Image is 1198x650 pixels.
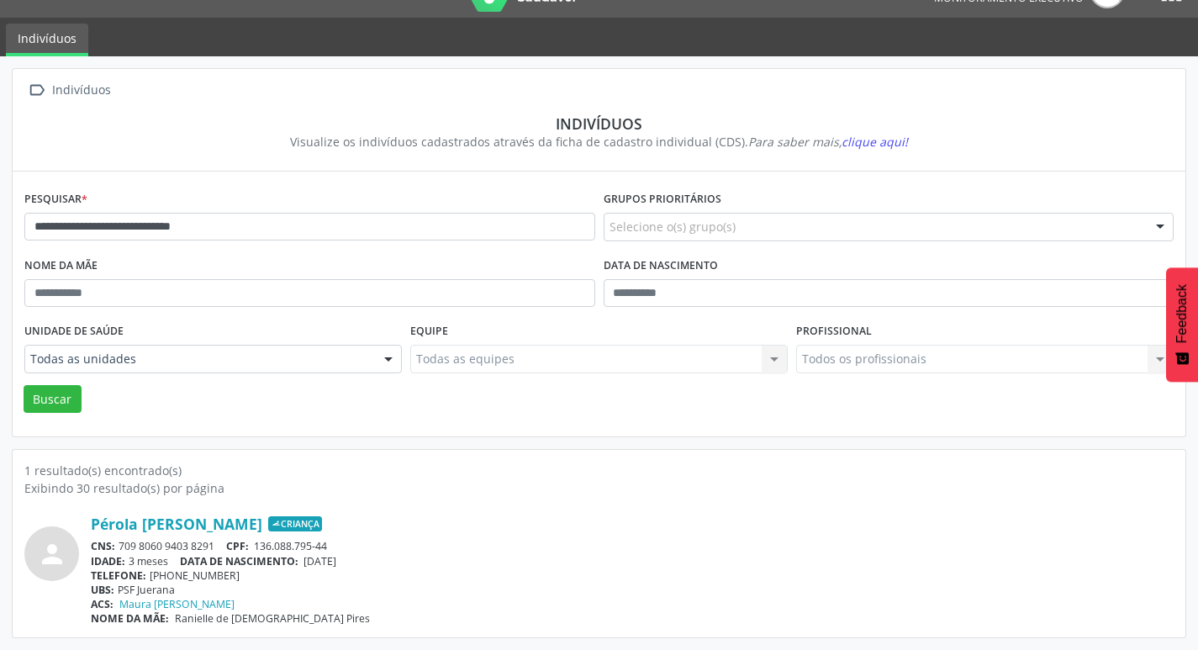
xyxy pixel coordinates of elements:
[91,554,125,568] span: IDADE:
[91,568,146,583] span: TELEFONE:
[24,253,98,279] label: Nome da mãe
[91,539,115,553] span: CNS:
[91,583,114,597] span: UBS:
[119,597,235,611] a: Maura [PERSON_NAME]
[24,319,124,345] label: Unidade de saúde
[748,134,908,150] i: Para saber mais,
[1174,284,1190,343] span: Feedback
[24,187,87,213] label: Pesquisar
[36,114,1162,133] div: Indivíduos
[24,78,113,103] a:  Indivíduos
[226,539,249,553] span: CPF:
[6,24,88,56] a: Indivíduos
[36,133,1162,151] div: Visualize os indivíduos cadastrados através da ficha de cadastro individual (CDS).
[91,583,1174,597] div: PSF Juerana
[410,319,448,345] label: Equipe
[268,516,322,531] span: Criança
[180,554,298,568] span: DATA DE NASCIMENTO:
[175,611,370,626] span: Ranielle de [DEMOGRAPHIC_DATA] Pires
[37,539,67,569] i: person
[49,78,113,103] div: Indivíduos
[604,253,718,279] label: Data de nascimento
[254,539,327,553] span: 136.088.795-44
[604,187,721,213] label: Grupos prioritários
[842,134,908,150] span: clique aqui!
[24,462,1174,479] div: 1 resultado(s) encontrado(s)
[796,319,872,345] label: Profissional
[91,568,1174,583] div: [PHONE_NUMBER]
[24,385,82,414] button: Buscar
[303,554,336,568] span: [DATE]
[1166,267,1198,382] button: Feedback - Mostrar pesquisa
[30,351,367,367] span: Todas as unidades
[91,611,169,626] span: NOME DA MÃE:
[24,78,49,103] i: 
[91,539,1174,553] div: 709 8060 9403 8291
[24,479,1174,497] div: Exibindo 30 resultado(s) por página
[91,597,113,611] span: ACS:
[91,515,262,533] a: Pérola [PERSON_NAME]
[610,218,736,235] span: Selecione o(s) grupo(s)
[91,554,1174,568] div: 3 meses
